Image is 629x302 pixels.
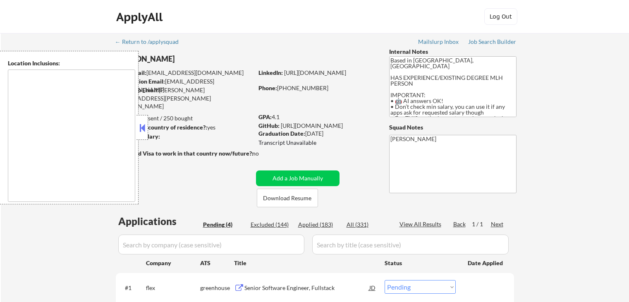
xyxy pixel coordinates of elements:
div: Mailslurp Inbox [418,39,459,45]
div: ← Return to /applysquad [115,39,187,45]
strong: Graduation Date: [258,130,305,137]
strong: Will need Visa to work in that country now/future?: [116,150,254,157]
strong: LinkedIn: [258,69,283,76]
div: [EMAIL_ADDRESS][DOMAIN_NAME] [116,77,253,93]
div: Squad Notes [389,123,517,132]
div: greenhouse [200,284,234,292]
div: 183 sent / 250 bought [115,114,253,122]
div: [DATE] [258,129,375,138]
div: ApplyAll [116,10,165,24]
div: Excluded (144) [251,221,292,229]
input: Search by title (case sensitive) [312,235,509,254]
div: yes [115,123,251,132]
div: Applications [118,216,200,226]
div: 1 / 1 [472,220,491,228]
div: Status [385,255,456,270]
div: Back [453,220,466,228]
div: Senior Software Engineer, Fullstack [244,284,369,292]
div: All (331) [347,221,388,229]
div: [PERSON_NAME] [116,54,286,64]
button: Download Resume [257,189,318,207]
a: [URL][DOMAIN_NAME] [284,69,346,76]
strong: Can work in country of residence?: [115,124,207,131]
strong: GitHub: [258,122,280,129]
div: Date Applied [468,259,504,267]
div: Title [234,259,377,267]
div: [EMAIL_ADDRESS][DOMAIN_NAME] [116,69,253,77]
a: [URL][DOMAIN_NAME] [281,122,343,129]
div: [PERSON_NAME][EMAIL_ADDRESS][PERSON_NAME][DOMAIN_NAME] [116,86,253,110]
div: Next [491,220,504,228]
strong: Phone: [258,84,277,91]
div: [PHONE_NUMBER] [258,84,375,92]
div: no [252,149,276,158]
a: ← Return to /applysquad [115,38,187,47]
div: 4.1 [258,113,377,121]
div: flex [146,284,200,292]
div: ATS [200,259,234,267]
input: Search by company (case sensitive) [118,235,304,254]
div: #1 [125,284,139,292]
strong: GPA: [258,113,272,120]
button: Add a Job Manually [256,170,340,186]
div: Location Inclusions: [8,59,135,67]
button: Log Out [484,8,517,25]
a: Mailslurp Inbox [418,38,459,47]
div: Job Search Builder [468,39,517,45]
div: Company [146,259,200,267]
div: Applied (183) [298,221,340,229]
div: Internal Notes [389,48,517,56]
div: Pending (4) [203,221,244,229]
div: View All Results [399,220,444,228]
div: JD [368,280,377,295]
